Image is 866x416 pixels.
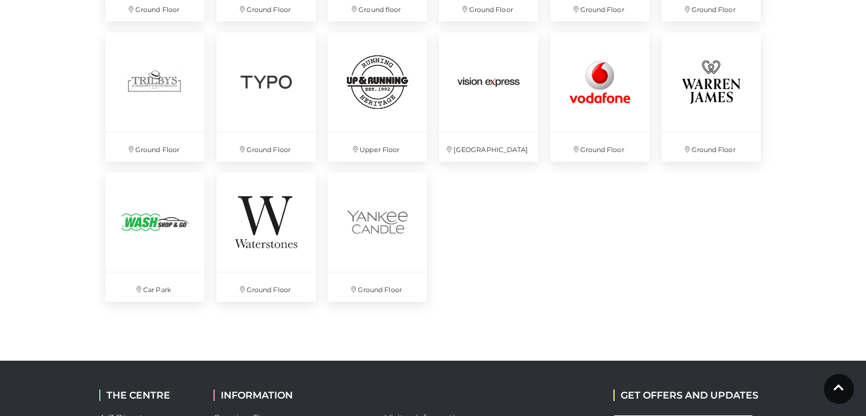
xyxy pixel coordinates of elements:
h2: GET OFFERS AND UPDATES [613,390,758,401]
a: Ground Floor [99,26,210,168]
a: Ground Floor [210,167,322,308]
h2: INFORMATION [213,390,367,401]
p: [GEOGRAPHIC_DATA] [439,132,538,162]
p: Upper Floor [328,132,427,162]
h2: THE CENTRE [99,390,195,401]
a: [GEOGRAPHIC_DATA] [433,26,544,168]
a: Ground Floor [210,26,322,168]
p: Ground Floor [328,272,427,302]
p: Ground Floor [662,132,761,162]
p: Ground Floor [216,272,316,302]
a: Ground Floor [544,26,656,168]
a: Ground Floor [322,167,433,308]
p: Ground Floor [216,132,316,162]
a: Wash Shop and Go, Basingstoke, Festival Place, Hampshire Car Park [99,167,210,308]
a: Up & Running at Festival Place Upper Floor [322,26,433,168]
img: Wash Shop and Go, Basingstoke, Festival Place, Hampshire [105,173,204,272]
p: Car Park [105,272,204,302]
a: Ground Floor [656,26,767,168]
p: Ground Floor [550,132,649,162]
img: Up & Running at Festival Place [328,32,427,132]
p: Ground Floor [105,132,204,162]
